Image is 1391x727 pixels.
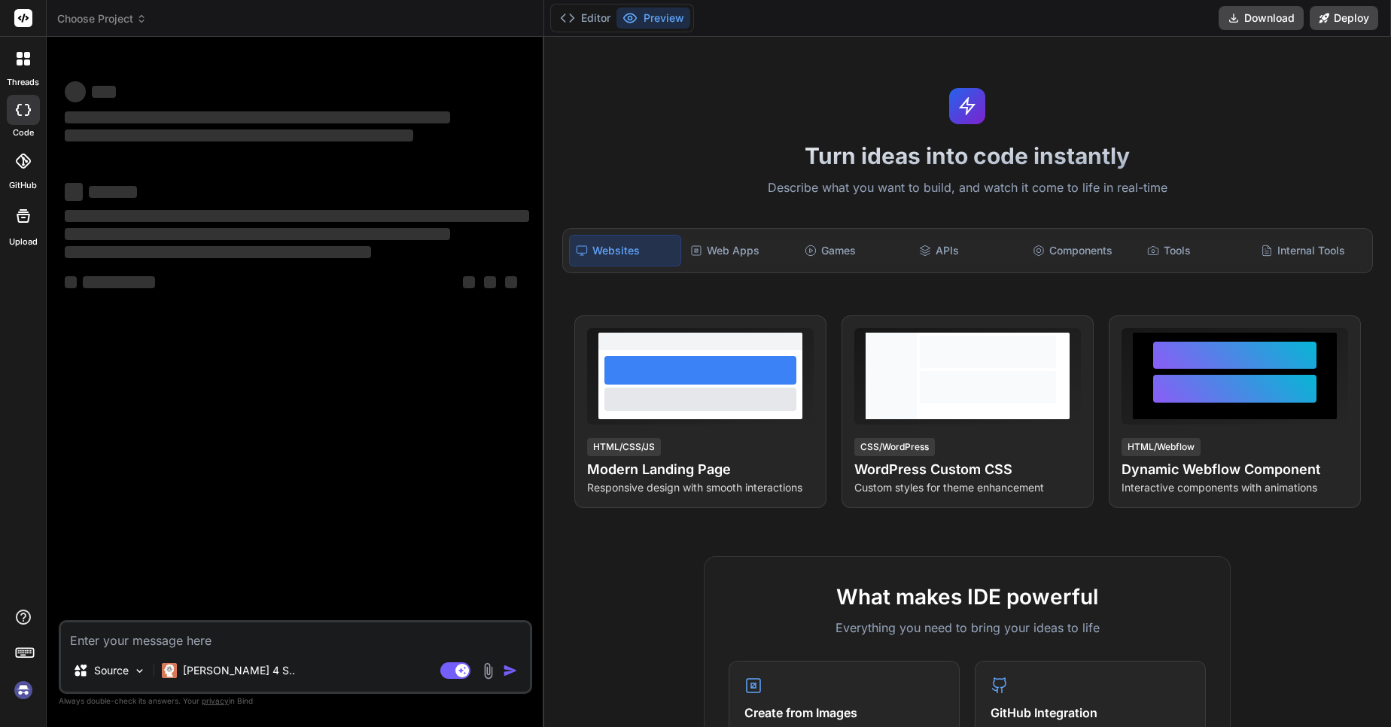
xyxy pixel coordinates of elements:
label: threads [7,76,39,89]
span: ‌ [83,276,155,288]
h4: Dynamic Webflow Component [1122,459,1348,480]
img: icon [503,663,518,678]
div: HTML/CSS/JS [587,438,661,456]
span: ‌ [65,111,450,123]
span: Choose Project [57,11,147,26]
label: Upload [9,236,38,248]
span: ‌ [65,183,83,201]
span: ‌ [65,228,450,240]
button: Download [1219,6,1304,30]
button: Editor [554,8,616,29]
p: [PERSON_NAME] 4 S.. [183,663,295,678]
h4: WordPress Custom CSS [854,459,1081,480]
img: signin [11,677,36,703]
img: attachment [479,662,497,680]
p: Responsive design with smooth interactions [587,480,814,495]
p: Interactive components with animations [1122,480,1348,495]
h4: GitHub Integration [991,704,1190,722]
span: privacy [202,696,229,705]
div: Tools [1141,235,1253,266]
h4: Create from Images [744,704,944,722]
div: Games [799,235,910,266]
p: Custom styles for theme enhancement [854,480,1081,495]
span: ‌ [65,246,371,258]
div: Web Apps [684,235,796,266]
span: ‌ [65,276,77,288]
span: ‌ [505,276,517,288]
h1: Turn ideas into code instantly [553,142,1382,169]
p: Source [94,663,129,678]
h2: What makes IDE powerful [729,581,1206,613]
div: CSS/WordPress [854,438,935,456]
div: Components [1027,235,1138,266]
span: ‌ [92,86,116,98]
label: code [13,126,34,139]
div: HTML/Webflow [1122,438,1201,456]
span: ‌ [89,186,137,198]
span: ‌ [463,276,475,288]
div: Websites [569,235,682,266]
p: Describe what you want to build, and watch it come to life in real-time [553,178,1382,198]
span: ‌ [65,210,529,222]
div: APIs [913,235,1024,266]
span: ‌ [65,129,413,141]
img: Pick Models [133,665,146,677]
span: ‌ [484,276,496,288]
span: ‌ [65,81,86,102]
button: Deploy [1310,6,1378,30]
button: Preview [616,8,690,29]
label: GitHub [9,179,37,192]
p: Always double-check its answers. Your in Bind [59,694,532,708]
div: Internal Tools [1255,235,1366,266]
img: Claude 4 Sonnet [162,663,177,678]
h4: Modern Landing Page [587,459,814,480]
p: Everything you need to bring your ideas to life [729,619,1206,637]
